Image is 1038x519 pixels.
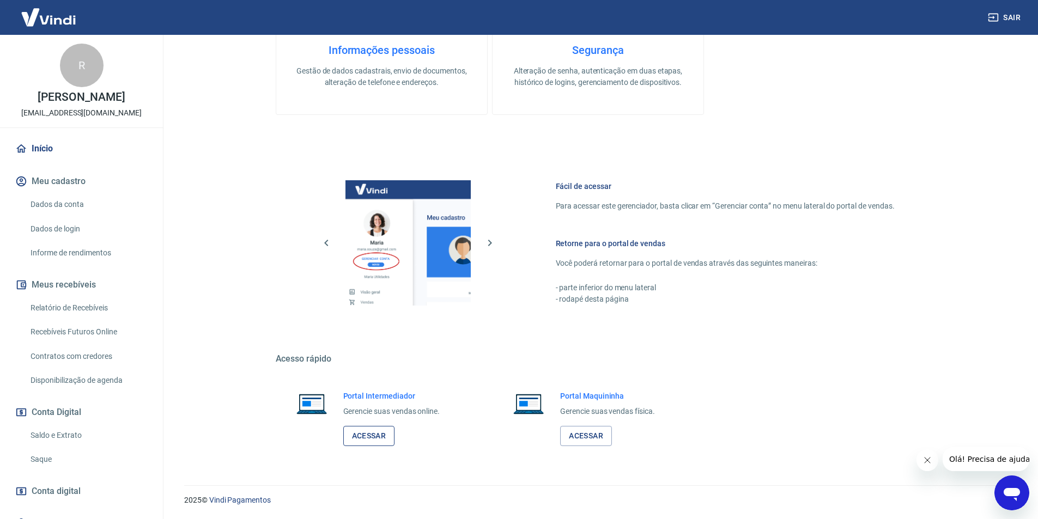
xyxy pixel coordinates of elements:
button: Meu cadastro [13,169,150,193]
button: Conta Digital [13,400,150,424]
button: Sair [986,8,1025,28]
h6: Portal Maquininha [560,390,655,401]
a: Acessar [560,426,612,446]
h4: Informações pessoais [294,44,470,57]
a: Recebíveis Futuros Online [26,321,150,343]
span: Olá! Precisa de ajuda? [7,8,92,16]
a: Vindi Pagamentos [209,496,271,504]
h6: Fácil de acessar [556,181,895,192]
a: Conta digital [13,479,150,503]
a: Acessar [343,426,395,446]
iframe: Mensagem da empresa [943,447,1029,471]
p: Alteração de senha, autenticação em duas etapas, histórico de logins, gerenciamento de dispositivos. [510,65,686,88]
a: Início [13,137,150,161]
p: Gerencie suas vendas física. [560,406,655,417]
p: Você poderá retornar para o portal de vendas através das seguintes maneiras: [556,258,895,269]
iframe: Botão para abrir a janela de mensagens [994,475,1029,510]
img: Vindi [13,1,84,34]
h4: Segurança [510,44,686,57]
a: Dados de login [26,218,150,240]
p: [PERSON_NAME] [38,91,125,103]
img: Imagem da dashboard mostrando o botão de gerenciar conta na sidebar no lado esquerdo [345,180,471,306]
p: [EMAIL_ADDRESS][DOMAIN_NAME] [21,107,142,119]
a: Contratos com credores [26,345,150,368]
img: Imagem de um notebook aberto [506,390,551,417]
p: Gerencie suas vendas online. [343,406,440,417]
a: Disponibilização de agenda [26,369,150,392]
h5: Acesso rápido [276,353,921,364]
p: 2025 © [184,494,1012,506]
h6: Retorne para o portal de vendas [556,238,895,249]
a: Saque [26,448,150,471]
h6: Portal Intermediador [343,390,440,401]
p: - parte inferior do menu lateral [556,282,895,294]
a: Saldo e Extrato [26,424,150,447]
div: R [60,44,104,87]
iframe: Fechar mensagem [916,449,938,471]
p: Para acessar este gerenciador, basta clicar em “Gerenciar conta” no menu lateral do portal de ven... [556,200,895,212]
a: Dados da conta [26,193,150,216]
button: Meus recebíveis [13,273,150,297]
a: Informe de rendimentos [26,242,150,264]
span: Conta digital [32,484,81,499]
img: Imagem de um notebook aberto [289,390,335,417]
p: - rodapé desta página [556,294,895,305]
p: Gestão de dados cadastrais, envio de documentos, alteração de telefone e endereços. [294,65,470,88]
a: Relatório de Recebíveis [26,297,150,319]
